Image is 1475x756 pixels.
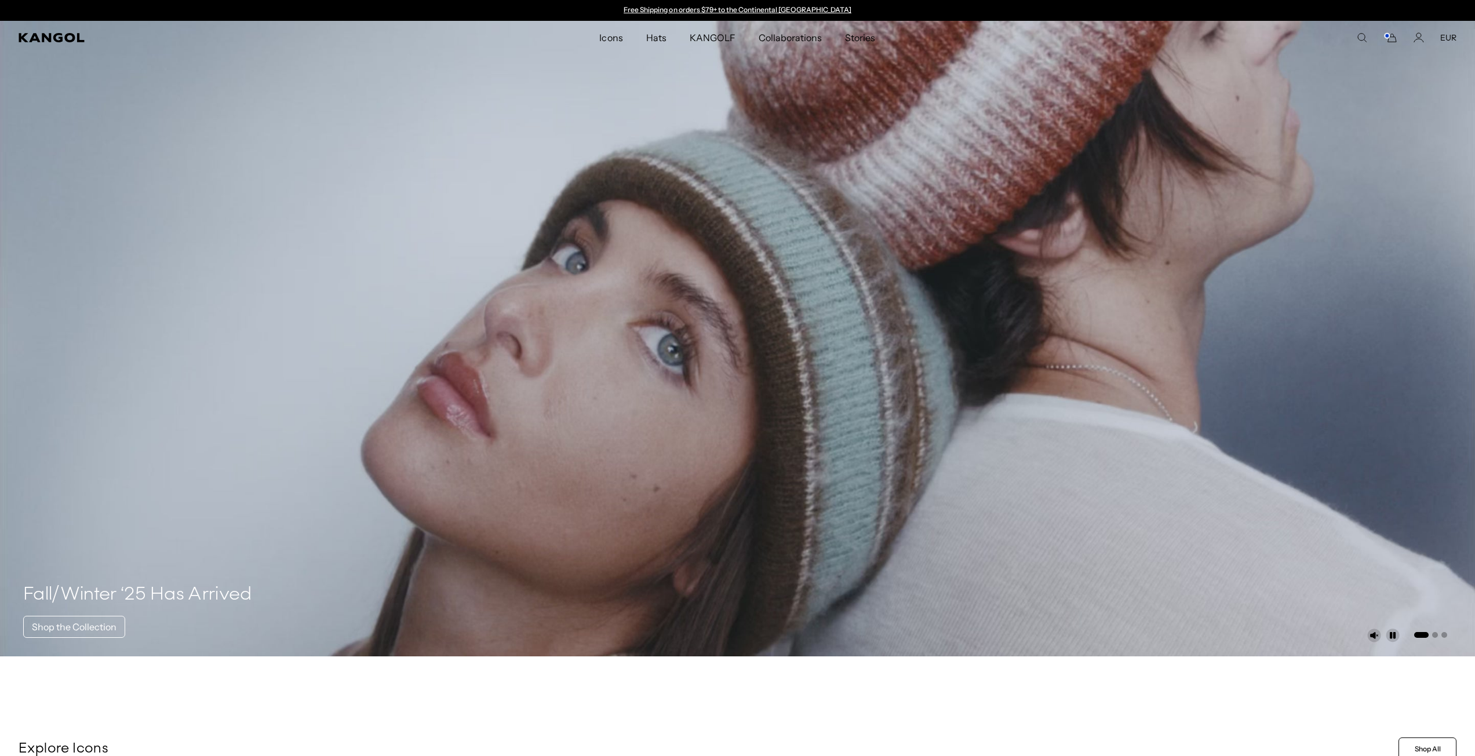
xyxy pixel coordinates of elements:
a: Account [1414,32,1424,43]
a: Free Shipping on orders $79+ to the Continental [GEOGRAPHIC_DATA] [624,5,851,14]
ul: Select a slide to show [1413,630,1447,639]
span: Collaborations [759,21,822,54]
a: Stories [833,21,887,54]
span: Hats [646,21,667,54]
button: Cart [1383,32,1397,43]
h4: Fall/Winter ‘25 Has Arrived [23,583,252,607]
a: Kangol [19,33,398,42]
span: Icons [599,21,622,54]
summary: Search here [1357,32,1367,43]
a: Shop the Collection [23,616,125,638]
button: Go to slide 1 [1414,632,1429,638]
span: KANGOLF [690,21,735,54]
div: 1 of 2 [618,6,857,15]
button: EUR [1440,32,1456,43]
button: Go to slide 3 [1441,632,1447,638]
button: Pause [1386,629,1400,642]
a: KANGOLF [678,21,747,54]
a: Icons [588,21,634,54]
button: Go to slide 2 [1432,632,1438,638]
div: Announcement [618,6,857,15]
span: Stories [845,21,875,54]
a: Collaborations [747,21,833,54]
a: Hats [635,21,678,54]
slideshow-component: Announcement bar [618,6,857,15]
button: Unmute [1367,629,1381,642]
